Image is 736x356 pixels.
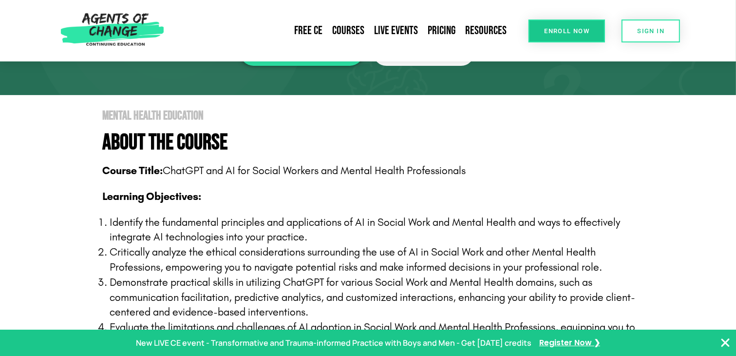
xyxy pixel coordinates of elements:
[423,20,460,42] a: Pricing
[637,28,664,34] span: SIGN IN
[369,20,423,42] a: Live Events
[110,215,646,245] p: Identify the fundamental principles and applications of AI in Social Work and Mental Health and w...
[544,28,589,34] span: Enroll Now
[169,20,512,42] nav: Menu
[327,20,369,42] a: Courses
[110,275,646,320] p: Demonstrate practical skills in utilizing ChatGPT for various Social Work and Mental Health domai...
[528,20,605,42] a: Enroll Now
[103,132,646,154] h4: About The Course
[622,20,680,42] a: SIGN IN
[103,164,163,177] b: Course Title:
[110,245,646,275] p: Critically analyze the ethical considerations surrounding the use of AI in Social Work and other ...
[719,337,731,349] button: Close Banner
[103,110,646,122] h2: Mental Health Education
[539,336,600,350] a: Register Now ❯
[289,20,327,42] a: Free CE
[103,190,202,203] b: Learning Objectives:
[136,336,531,350] p: New LIVE CE event - Transformative and Trauma-informed Practice with Boys and Men - Get [DATE] cr...
[103,163,646,178] p: ChatGPT and AI for Social Workers and Mental Health Professionals
[460,20,511,42] a: Resources
[110,320,646,350] p: Evaluate the limitations and challenges of AI adoption in Social Work and Mental Health Professio...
